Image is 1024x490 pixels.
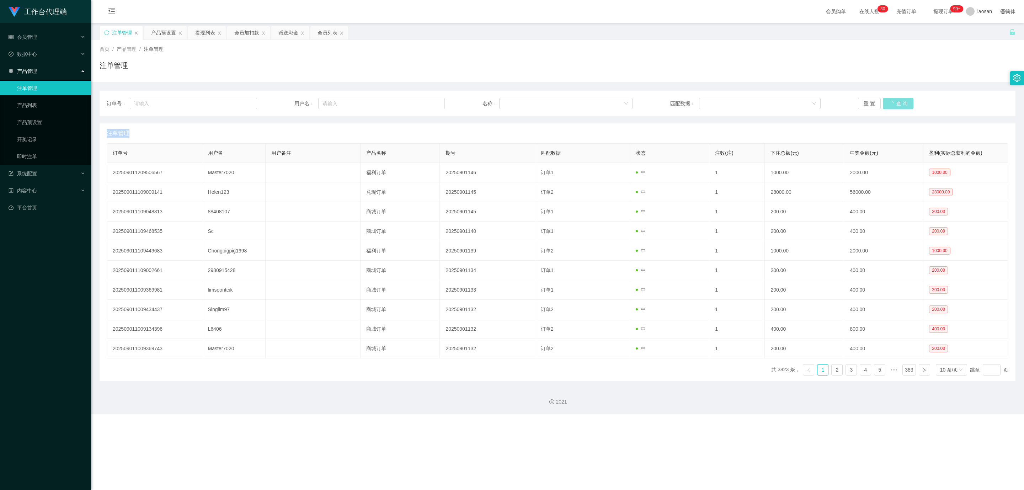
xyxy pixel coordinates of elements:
[17,115,85,129] a: 产品预设置
[959,368,963,373] i: 图标: down
[844,319,923,339] td: 800.00
[636,170,646,175] span: 中
[765,261,844,280] td: 200.00
[217,31,222,35] i: 图标: close
[765,300,844,319] td: 200.00
[107,261,202,280] td: 202509011109002661
[113,150,128,156] span: 订单号
[636,346,646,351] span: 中
[541,209,554,214] span: 订单1
[112,26,132,39] div: 注单管理
[541,248,554,254] span: 订单2
[624,101,628,106] i: 图标: down
[541,326,554,332] span: 订单2
[107,202,202,222] td: 202509011109048313
[107,129,129,138] span: 注单管理
[1009,29,1015,35] i: 图标: unlock
[294,100,318,107] span: 用户名：
[878,5,888,12] sup: 30
[366,150,386,156] span: 产品名称
[846,364,857,376] li: 3
[709,280,765,300] td: 1
[902,364,916,376] li: 383
[874,364,885,375] a: 5
[770,150,799,156] span: 下注总额(元)
[541,150,561,156] span: 匹配数据
[922,368,927,372] i: 图标: right
[361,222,440,241] td: 商城订单
[178,31,182,35] i: 图标: close
[765,319,844,339] td: 400.00
[541,170,554,175] span: 订单1
[361,280,440,300] td: 商城订单
[844,222,923,241] td: 400.00
[139,46,141,52] span: /
[361,163,440,182] td: 福利订单
[636,228,646,234] span: 中
[440,222,535,241] td: 20250901140
[104,30,109,35] i: 图标: sync
[318,98,445,109] input: 请输入
[361,202,440,222] td: 商城订单
[202,261,266,280] td: 2980915428
[636,307,646,312] span: 中
[541,346,554,351] span: 订单2
[929,188,953,196] span: 28000.00
[929,150,982,156] span: 盈利(实际总获利的金额)
[107,280,202,300] td: 202509011009369981
[202,222,266,241] td: Sc
[860,364,871,376] li: 4
[340,31,344,35] i: 图标: close
[440,280,535,300] td: 20250901133
[709,319,765,339] td: 1
[844,182,923,202] td: 56000.00
[893,9,920,14] span: 充值订单
[361,339,440,358] td: 商城订单
[929,286,948,294] span: 200.00
[1001,9,1006,14] i: 图标: global
[970,364,1008,376] div: 跳至 页
[9,9,67,14] a: 工作台代理端
[440,300,535,319] td: 20250901132
[856,9,883,14] span: 在线人数
[929,266,948,274] span: 200.00
[844,261,923,280] td: 400.00
[541,287,554,293] span: 订单1
[541,307,554,312] span: 订单2
[202,339,266,358] td: Master7020
[107,163,202,182] td: 202509011209506567
[144,46,164,52] span: 注单管理
[636,287,646,293] span: 中
[929,325,948,333] span: 400.00
[446,150,455,156] span: 期号
[765,339,844,358] td: 200.00
[929,345,948,352] span: 200.00
[107,241,202,261] td: 202509011109449683
[300,31,305,35] i: 图标: close
[9,188,37,193] span: 内容中心
[234,26,259,39] div: 会员加扣款
[765,202,844,222] td: 200.00
[844,339,923,358] td: 400.00
[440,241,535,261] td: 20250901139
[202,182,266,202] td: Helen123
[874,364,885,376] li: 5
[107,300,202,319] td: 202509011009434437
[844,202,923,222] td: 400.00
[9,68,37,74] span: 产品管理
[97,398,1018,406] div: 2021
[261,31,266,35] i: 图标: close
[709,339,765,358] td: 1
[130,98,257,109] input: 请输入
[541,228,554,234] span: 订单1
[930,9,957,14] span: 提现订单
[929,305,948,313] span: 200.00
[636,150,646,156] span: 状态
[880,5,883,12] p: 3
[1013,74,1021,82] i: 图标: setting
[803,364,814,376] li: 上一页
[100,60,128,71] h1: 注单管理
[361,319,440,339] td: 商城订单
[846,364,857,375] a: 3
[361,241,440,261] td: 福利订单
